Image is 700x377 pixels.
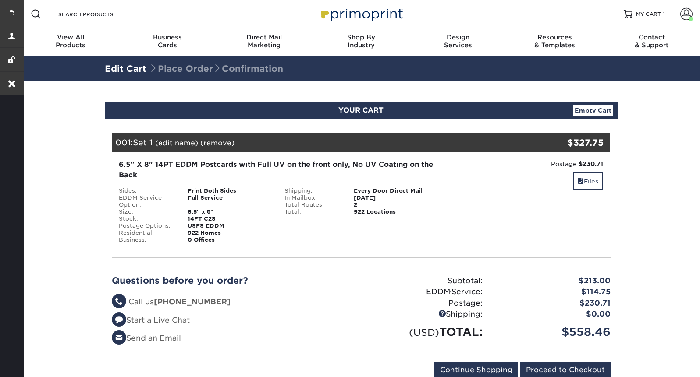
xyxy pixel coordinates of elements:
[451,159,604,168] div: Postage:
[216,28,313,56] a: Direct MailMarketing
[489,275,617,287] div: $213.00
[216,33,313,41] span: Direct Mail
[573,172,603,190] a: Files
[181,208,278,215] div: 6.5" x 8"
[22,33,119,41] span: View All
[181,229,278,236] div: 922 Homes
[409,327,439,338] small: (USD)
[347,201,444,208] div: 2
[112,133,527,152] div: 001:
[22,28,119,56] a: View AllProducts
[450,290,451,294] span: ®
[361,275,489,287] div: Subtotal:
[361,298,489,309] div: Postage:
[361,324,489,340] div: TOTAL:
[154,297,231,306] strong: [PHONE_NUMBER]
[573,105,613,116] a: Empty Cart
[181,187,278,194] div: Print Both Sides
[347,187,444,194] div: Every Door Direct Mail
[489,324,617,340] div: $558.46
[133,137,153,147] span: Set 1
[636,11,661,18] span: MY CART
[22,33,119,49] div: Products
[409,28,506,56] a: DesignServices
[105,63,146,74] a: Edit Cart
[181,215,278,222] div: 14PT C2S
[278,208,347,215] div: Total:
[603,28,700,56] a: Contact& Support
[347,208,444,215] div: 922 Locations
[489,309,617,320] div: $0.00
[57,9,143,19] input: SEARCH PRODUCTS.....
[112,215,181,222] div: Stock:
[112,208,181,215] div: Size:
[155,139,198,147] a: (edit name)
[313,28,409,56] a: Shop ByIndustry
[112,222,181,229] div: Postage Options:
[506,28,603,56] a: Resources& Templates
[112,296,355,308] li: Call us
[603,33,700,49] div: & Support
[409,33,506,41] span: Design
[149,63,283,74] span: Place Order Confirmation
[663,11,665,17] span: 1
[119,28,216,56] a: BusinessCards
[200,139,235,147] a: (remove)
[489,286,617,298] div: $114.75
[181,236,278,243] div: 0 Offices
[317,4,405,23] img: Primoprint
[603,33,700,41] span: Contact
[112,334,181,342] a: Send an Email
[112,275,355,286] h2: Questions before you order?
[579,160,603,167] strong: $230.71
[361,309,489,320] div: Shipping:
[216,33,313,49] div: Marketing
[506,33,603,41] span: Resources
[112,194,181,208] div: EDDM Service Option:
[578,178,584,185] span: files
[527,136,604,149] div: $327.75
[112,236,181,243] div: Business:
[278,201,347,208] div: Total Routes:
[278,187,347,194] div: Shipping:
[361,286,489,298] div: EDDM Service:
[338,106,384,114] span: YOUR CART
[489,298,617,309] div: $230.71
[181,194,278,208] div: Full Service
[112,316,190,324] a: Start a Live Chat
[313,33,409,49] div: Industry
[119,33,216,49] div: Cards
[313,33,409,41] span: Shop By
[347,194,444,201] div: [DATE]
[119,159,437,180] div: 6.5" X 8" 14PT EDDM Postcards with Full UV on the front only, No UV Coating on the Back
[112,187,181,194] div: Sides:
[506,33,603,49] div: & Templates
[119,33,216,41] span: Business
[181,222,278,229] div: USPS EDDM
[278,194,347,201] div: In Mailbox:
[112,229,181,236] div: Residential:
[409,33,506,49] div: Services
